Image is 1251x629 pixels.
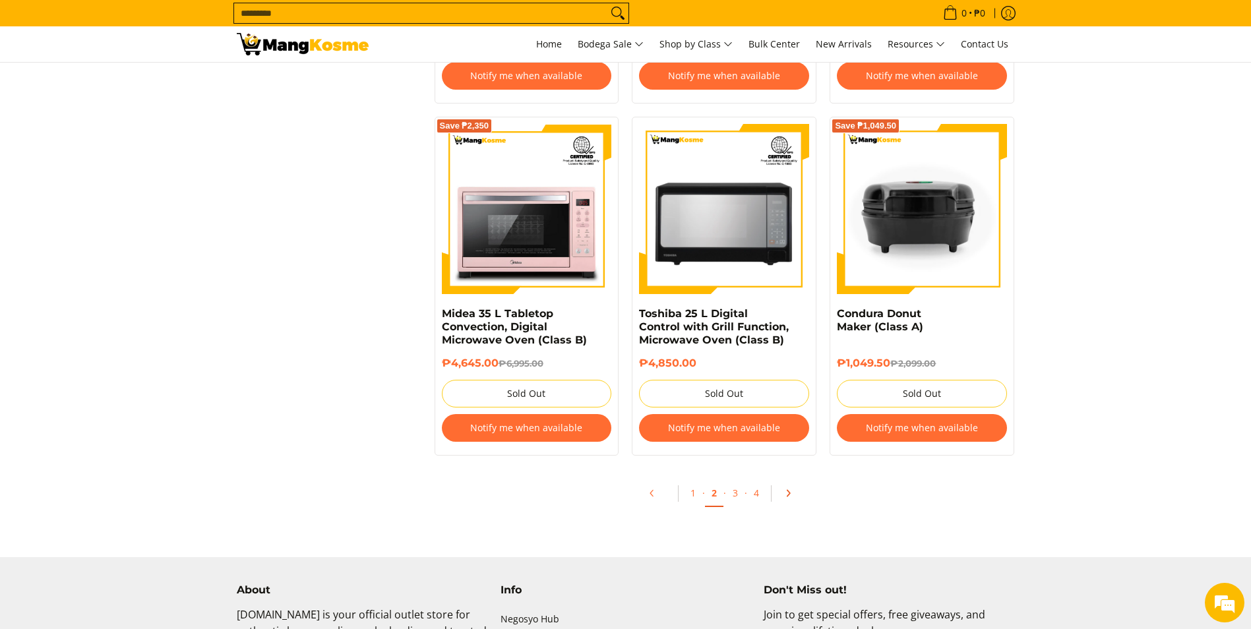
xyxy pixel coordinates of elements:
[960,9,969,18] span: 0
[639,357,809,370] h6: ₱4,850.00
[442,62,612,90] button: Notify me when available
[639,62,809,90] button: Notify me when available
[684,480,702,506] a: 1
[837,414,1007,442] button: Notify me when available
[530,26,568,62] a: Home
[571,26,650,62] a: Bodega Sale
[69,74,222,91] div: Chat with us now
[440,122,489,130] span: Save ₱2,350
[742,26,807,62] a: Bulk Center
[954,26,1015,62] a: Contact Us
[939,6,989,20] span: •
[607,3,628,23] button: Search
[237,33,369,55] img: Small Appliances l Mang Kosme: Home Appliances Warehouse Sale | Page 2
[837,62,1007,90] button: Notify me when available
[745,487,747,499] span: ·
[499,358,543,369] del: ₱6,995.00
[442,307,587,346] a: Midea 35 L Tabletop Convection, Digital Microwave Oven (Class B)
[442,380,612,407] button: Sold Out
[639,380,809,407] button: Sold Out
[835,122,896,130] span: Save ₱1,049.50
[837,380,1007,407] button: Sold Out
[961,38,1008,50] span: Contact Us
[748,38,800,50] span: Bulk Center
[726,480,745,506] a: 3
[76,166,182,299] span: We're online!
[442,357,612,370] h6: ₱4,645.00
[536,38,562,50] span: Home
[659,36,733,53] span: Shop by Class
[809,26,878,62] a: New Arrivals
[428,475,1022,518] ul: Pagination
[764,584,1014,597] h4: Don't Miss out!
[639,307,789,346] a: Toshiba 25 L Digital Control with Grill Function, Microwave Oven (Class B)
[972,9,987,18] span: ₱0
[705,480,723,507] a: 2
[216,7,248,38] div: Minimize live chat window
[747,480,766,506] a: 4
[837,307,923,333] a: Condura Donut Maker (Class A)
[442,414,612,442] button: Notify me when available
[888,36,945,53] span: Resources
[653,26,739,62] a: Shop by Class
[442,124,612,294] img: Midea 35 L Tabletop Convection, Digital Microwave Oven (Class B)
[382,26,1015,62] nav: Main Menu
[890,358,936,369] del: ₱2,099.00
[816,38,872,50] span: New Arrivals
[237,584,487,597] h4: About
[501,584,751,597] h4: Info
[578,36,644,53] span: Bodega Sale
[639,124,809,294] img: Toshiba 25 L Digital Control with Grill Function, Microwave Oven (Class B)
[7,360,251,406] textarea: Type your message and hit 'Enter'
[837,357,1007,370] h6: ₱1,049.50
[639,414,809,442] button: Notify me when available
[702,487,705,499] span: ·
[837,124,1007,294] img: Condura Donut Maker (Class A)
[723,487,726,499] span: ·
[881,26,952,62] a: Resources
